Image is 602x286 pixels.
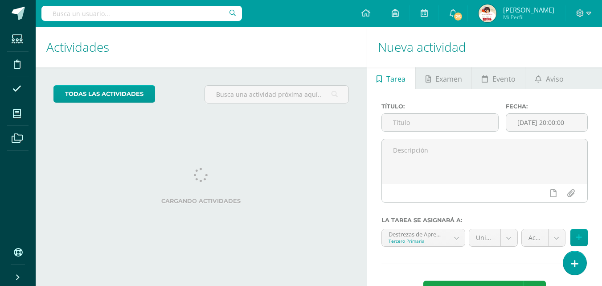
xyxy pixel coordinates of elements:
[435,68,462,90] span: Examen
[386,68,405,90] span: Tarea
[378,27,591,67] h1: Nueva actividad
[205,86,348,103] input: Busca una actividad próxima aquí...
[389,238,441,244] div: Tercero Primaria
[525,67,573,89] a: Aviso
[41,6,242,21] input: Busca un usuario...
[381,217,588,224] label: La tarea se asignará a:
[546,68,564,90] span: Aviso
[479,4,496,22] img: 5414aac5e68c0dedcba2b973b42d5870.png
[522,229,565,246] a: Actitudinal (10.0%)
[453,12,463,21] span: 25
[381,103,499,110] label: Título:
[382,229,465,246] a: Destrezas de Aprendizaje 'A'Tercero Primaria
[503,13,554,21] span: Mi Perfil
[416,67,471,89] a: Examen
[367,67,415,89] a: Tarea
[389,229,441,238] div: Destrezas de Aprendizaje 'A'
[472,67,525,89] a: Evento
[53,85,155,103] a: todas las Actividades
[506,114,587,131] input: Fecha de entrega
[506,103,588,110] label: Fecha:
[46,27,356,67] h1: Actividades
[528,229,541,246] span: Actitudinal (10.0%)
[53,198,349,204] label: Cargando actividades
[476,229,494,246] span: Unidad 4
[503,5,554,14] span: [PERSON_NAME]
[382,114,499,131] input: Título
[492,68,516,90] span: Evento
[469,229,517,246] a: Unidad 4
